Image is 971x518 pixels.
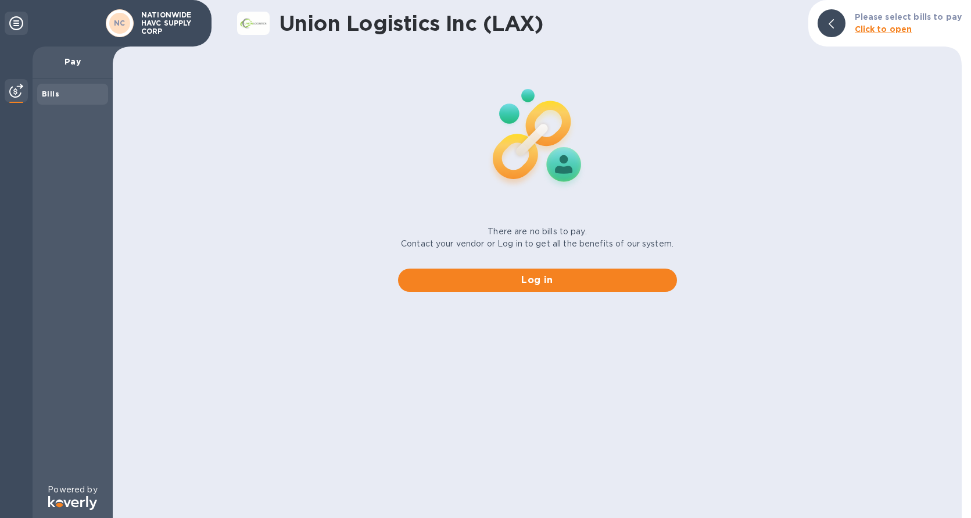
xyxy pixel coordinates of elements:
p: Powered by [48,484,97,496]
h1: Union Logistics Inc (LAX) [279,11,799,35]
b: Bills [42,90,59,98]
b: Please select bills to pay [855,12,962,22]
p: There are no bills to pay. Contact your vendor or Log in to get all the benefits of our system. [401,226,673,250]
img: Logo [48,496,97,510]
span: Log in [407,273,668,287]
button: Log in [398,269,677,292]
p: Pay [42,56,103,67]
p: NATIONWIDE HAVC SUPPLY CORP [141,11,199,35]
b: Click to open [855,24,912,34]
b: NC [114,19,126,27]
